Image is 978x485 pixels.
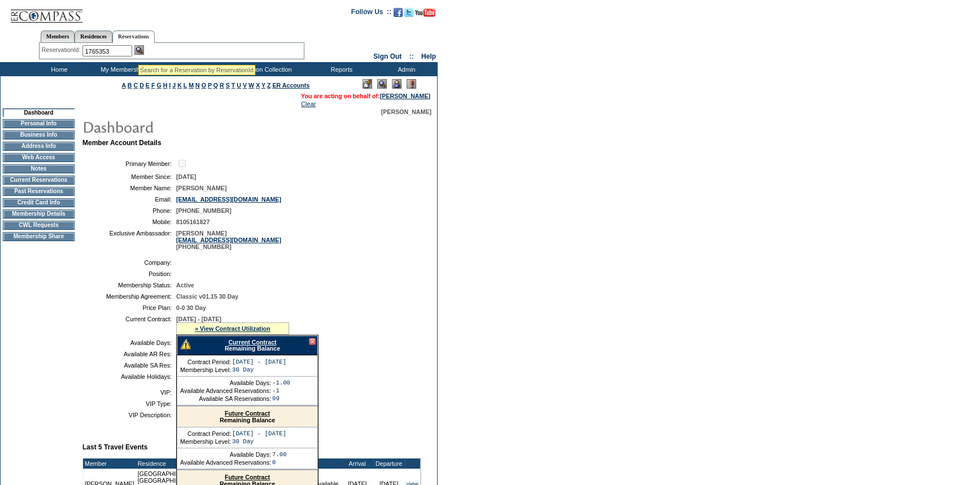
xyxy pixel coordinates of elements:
td: Residence [136,458,294,469]
a: Clear [301,101,316,107]
a: G [156,82,161,89]
a: H [163,82,168,89]
img: Subscribe to our YouTube Channel [415,8,435,17]
img: Impersonate [392,79,401,89]
td: -1.00 [272,379,290,386]
div: Remaining Balance [177,407,317,427]
a: I [169,82,171,89]
td: Notes [3,164,75,173]
span: You are acting on behalf of: [301,93,430,99]
td: Address Info [3,142,75,151]
span: [DATE] [176,173,196,180]
td: Available Days: [180,379,271,386]
a: Q [213,82,218,89]
span: [DATE] - [DATE] [176,316,221,322]
td: Exclusive Ambassador: [87,230,172,250]
td: VIP Type: [87,400,172,407]
td: Price Plan: [87,304,172,311]
a: ER Accounts [272,82,309,89]
div: ReservationId: [42,45,83,55]
a: K [177,82,182,89]
td: CWL Requests [3,221,75,230]
a: Current Contract [228,339,276,346]
a: Sign Out [373,53,401,60]
td: Personal Info [3,119,75,128]
td: Follow Us :: [351,7,391,20]
a: Members [41,30,75,42]
td: Membership Share [3,232,75,241]
td: [DATE] - [DATE] [232,359,286,365]
td: Arrival [342,458,373,469]
a: Future Contract [225,474,270,480]
a: X [256,82,260,89]
a: T [232,82,235,89]
td: Available SA Reservations: [180,395,271,402]
a: O [202,82,206,89]
td: VIP: [87,389,172,396]
a: Future Contract [225,410,270,417]
td: Member [83,458,136,469]
img: View Mode [377,79,387,89]
td: -1 [272,387,290,394]
td: Current Contract: [87,316,172,335]
td: 99 [272,395,290,402]
td: Primary Member: [87,158,172,169]
td: 30 Day [232,366,286,373]
a: Residences [75,30,112,42]
span: :: [409,53,414,60]
span: Active [176,282,194,289]
td: Web Access [3,153,75,162]
span: [PERSON_NAME] [381,108,431,115]
a: S [226,82,230,89]
td: Contract Period: [180,430,231,437]
td: Credit Card Info [3,198,75,207]
a: Follow us on Twitter [404,11,413,18]
img: Follow us on Twitter [404,8,413,17]
a: A [122,82,126,89]
a: Y [261,82,265,89]
img: There are insufficient days and/or tokens to cover this reservation [181,339,191,349]
td: Departure [373,458,405,469]
td: Reports [308,62,373,76]
td: 0 [272,459,287,466]
td: Membership Level: [180,366,231,373]
td: VIP Description: [87,412,172,418]
td: Membership Agreement: [87,293,172,300]
td: Dashboard [3,108,75,117]
td: Membership Details [3,209,75,219]
td: Past Reservations [3,187,75,196]
a: Z [267,82,271,89]
a: [EMAIL_ADDRESS][DOMAIN_NAME] [176,196,281,203]
a: Reservations [112,30,155,43]
a: C [133,82,138,89]
a: W [248,82,254,89]
td: Available Advanced Reservations: [180,459,271,466]
span: 8105161827 [176,219,209,225]
span: [PERSON_NAME] [176,185,226,191]
span: 0-0 30 Day [176,304,206,311]
td: Business Info [3,130,75,139]
span: Classic v01.15 30 Day [176,293,238,300]
a: » View Contract Utilization [195,325,270,332]
td: Membership Level: [180,438,231,445]
td: [DATE] - [DATE] [232,430,286,437]
td: 30 Day [232,438,286,445]
a: L [184,82,187,89]
a: Help [421,53,436,60]
td: Phone: [87,207,172,214]
td: Contract Period: [180,359,231,365]
td: Member Name: [87,185,172,191]
td: Company: [87,259,172,266]
td: Available Holidays: [87,373,172,380]
a: E [146,82,150,89]
a: F [151,82,155,89]
a: Become our fan on Facebook [394,11,403,18]
img: pgTtlDashboard.gif [82,115,308,138]
a: V [243,82,247,89]
td: Email: [87,196,172,203]
b: Last 5 Travel Events [82,443,147,451]
td: Available Days: [180,451,271,458]
td: Available Advanced Reservations: [180,387,271,394]
a: B [128,82,132,89]
div: Remaining Balance [177,335,318,355]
